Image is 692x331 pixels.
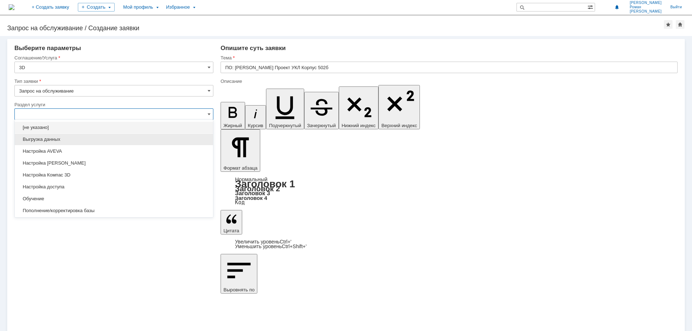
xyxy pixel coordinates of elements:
span: Расширенный поиск [587,3,595,10]
a: Decrease [235,243,307,249]
span: Нижний индекс [342,123,376,128]
button: Подчеркнутый [266,89,304,129]
span: \\rudzfsv0004.giap-dz.local\3DProjects$\[PERSON_NAME]\УКЛ-7\Восст\502б_19.02 [3,20,103,32]
span: Обучение [19,196,209,202]
span: [PERSON_NAME] [630,1,662,5]
span: Пополнение/корректировка базы [19,208,209,214]
span: Опишите суть заявки [221,45,286,52]
div: Описание [221,79,676,84]
button: Выровнять по [221,254,257,294]
a: Заголовок 1 [235,178,295,189]
a: Код [235,199,245,206]
div: Тема [221,55,676,60]
div: Цитата [221,240,678,249]
div: Добавить в избранное [664,20,673,29]
div: Запрос на обслуживание / Создание заявки [7,24,664,32]
span: Зачеркнутый [307,123,336,128]
span: Расположение модели на сервере [3,14,84,20]
a: Заголовок 2 [235,184,280,193]
div: Тип заявки [14,79,212,84]
button: Нижний индекс [339,86,379,129]
span: Выгрузка данных [19,137,209,142]
span: Жирный [223,123,242,128]
span: Верхний индекс [381,123,417,128]
button: Жирный [221,102,245,129]
span: Подчеркнутый [269,123,301,128]
span: Ctrl+Shift+' [282,243,307,249]
span: Список Рабочих наборов/Стадий [3,3,80,9]
div: Раздел услуги [14,102,212,107]
button: Формат абзаца [221,129,260,172]
span: Курсив [248,123,263,128]
button: Курсив [245,105,266,129]
a: Заголовок 4 [235,195,267,201]
span: Настройка AVEVA [19,148,209,154]
button: Цитата [221,210,242,234]
span: [не указано] [19,125,209,130]
button: Зачеркнутый [304,92,339,129]
div: Соглашение/Услуга [14,55,212,60]
a: Перейти на домашнюю страницу [9,4,14,10]
span: Настройка [PERSON_NAME] [19,160,209,166]
a: Increase [235,239,292,245]
span: Настройка Компас 3D [19,172,209,178]
span: Выровнять по [223,287,254,292]
img: logo [9,4,14,10]
div: Сделать домашней страницей [676,20,684,29]
span: Настройка доступа [19,184,209,190]
span: Цитата [223,228,239,233]
div: Формат абзаца [221,177,678,205]
div: обновить 41 [3,9,105,14]
span: Формат абзаца [223,165,257,171]
span: Роман [630,5,662,9]
a: Заголовок 3 [235,190,270,196]
span: Ctrl+' [280,239,292,245]
span: [PERSON_NAME] [630,9,662,14]
div: Создать [78,3,115,12]
button: Верхний индекс [378,85,420,129]
a: Нормальный [235,176,267,182]
span: Выберите параметры [14,45,81,52]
